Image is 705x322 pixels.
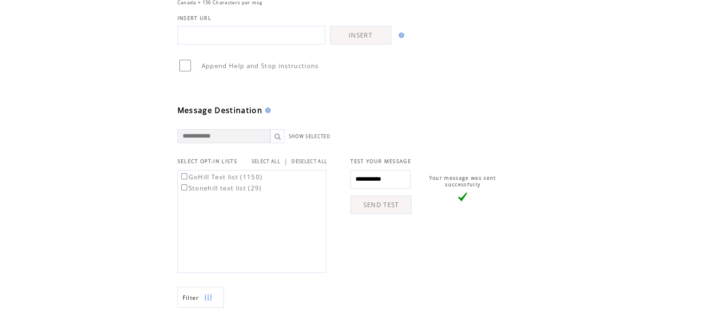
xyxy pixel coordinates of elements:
span: Your message was sent successfully [429,175,496,188]
span: Message Destination [178,105,262,115]
input: GoHill Text list (1150) [181,173,187,179]
span: TEST YOUR MESSAGE [350,158,411,164]
a: DESELECT ALL [292,158,327,164]
label: Stonehill text list (29) [179,184,262,192]
label: GoHill Text list (1150) [179,173,263,181]
a: SELECT ALL [252,158,280,164]
img: vLarge.png [458,192,467,202]
img: filters.png [204,287,212,308]
span: | [284,157,288,165]
span: INSERT URL [178,15,211,21]
input: Stonehill text list (29) [181,184,187,190]
a: SHOW SELECTED [289,133,330,139]
img: help.gif [262,107,271,113]
span: Append Help and Stop instructions [202,62,319,70]
span: SELECT OPT-IN LISTS [178,158,237,164]
a: INSERT [330,26,391,44]
a: SEND TEST [350,196,412,214]
span: Show filters [183,294,199,302]
a: Filter [178,287,224,308]
img: help.gif [396,32,404,38]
